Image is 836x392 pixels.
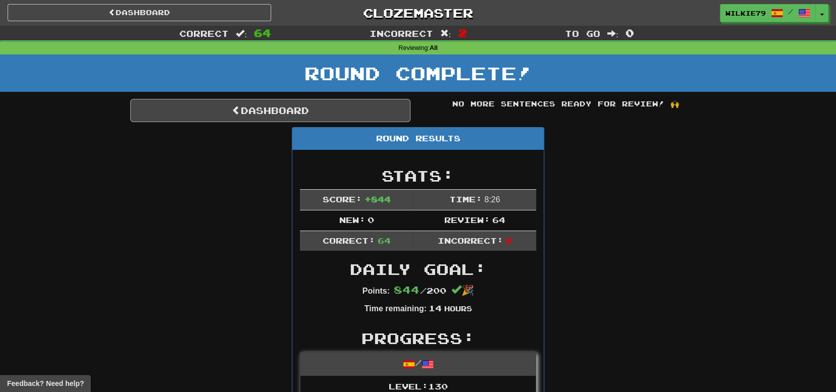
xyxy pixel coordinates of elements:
[300,330,536,347] h2: Progress:
[451,285,474,296] span: 🎉
[368,215,374,225] span: 0
[179,28,229,38] span: Correct
[505,236,512,245] span: 2
[364,304,427,313] strong: Time remaining:
[236,29,247,38] span: :
[449,194,482,204] span: Time:
[720,4,816,22] a: wilkie79 /
[130,99,410,122] a: Dashboard
[625,27,634,39] span: 0
[339,215,365,225] span: New:
[286,4,550,22] a: Clozemaster
[484,195,500,204] span: 8 : 26
[300,261,536,277] h2: Daily Goal:
[377,236,390,245] span: 64
[725,9,766,18] span: wilkie79
[492,215,505,225] span: 64
[444,304,472,313] small: Hours
[300,352,536,376] div: /
[7,378,84,388] span: Open feedback widget
[254,27,271,39] span: 64
[430,44,438,51] strong: All
[4,63,832,83] h1: Round Complete!
[389,381,448,391] span: Level: 130
[440,29,451,38] span: :
[362,287,390,295] strong: Points:
[394,284,420,296] span: 844
[458,27,466,39] span: 2
[426,99,706,109] div: No more sentences ready for review! 🙌
[292,128,544,150] div: Round Results
[300,167,536,184] h2: Stats:
[607,29,618,38] span: :
[437,236,503,245] span: Incorrect:
[444,215,490,225] span: Review:
[323,236,375,245] span: Correct:
[370,28,433,38] span: Incorrect
[788,8,793,15] span: /
[364,194,390,204] span: + 844
[429,303,442,313] span: 14
[323,194,362,204] span: Score:
[394,286,446,295] span: / 200
[565,28,600,38] span: To go
[8,4,271,21] a: Dashboard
